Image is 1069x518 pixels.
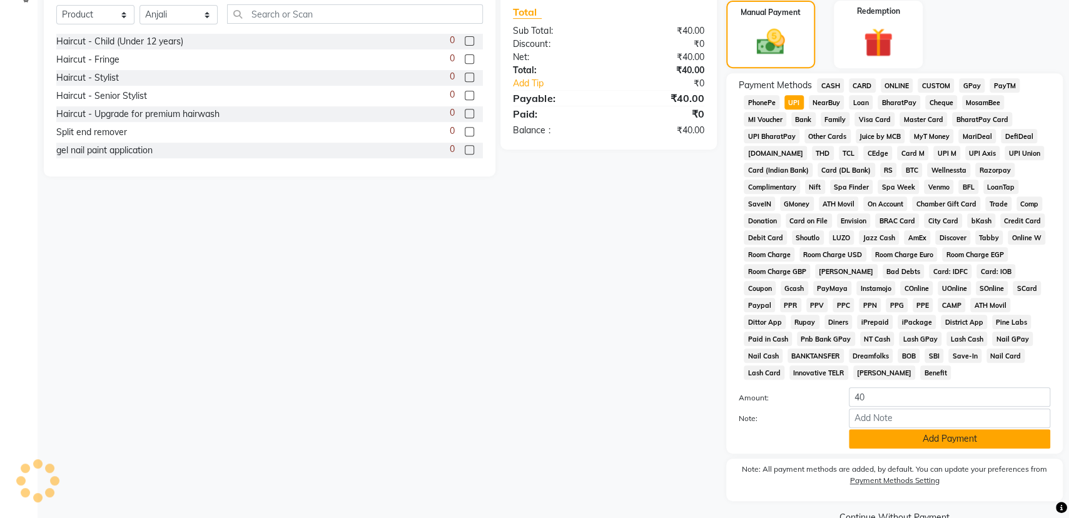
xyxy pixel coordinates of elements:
span: Jazz Cash [859,230,899,245]
span: PayTM [990,78,1020,93]
span: Other Cards [804,129,851,143]
span: Comp [1016,196,1043,211]
span: Donation [744,213,781,228]
span: Diners [824,315,853,329]
div: Sub Total: [504,24,609,38]
span: ATH Movil [819,196,859,211]
span: iPrepaid [857,315,893,329]
span: UPI Union [1005,146,1044,160]
span: Room Charge GBP [744,264,810,278]
span: UPI Axis [965,146,1000,160]
span: Family [821,112,850,126]
span: Spa Week [878,180,919,194]
span: NT Cash [860,332,894,346]
span: Innovative TELR [789,365,848,380]
label: Redemption [856,6,899,17]
span: PPG [886,298,908,312]
span: BTC [901,163,922,177]
span: MariDeal [958,129,996,143]
span: 0 [450,52,455,65]
span: District App [941,315,987,329]
span: Shoutlo [792,230,824,245]
span: MosamBee [962,95,1005,109]
span: 0 [450,143,455,156]
span: Credit Card [1000,213,1045,228]
span: MyT Money [909,129,953,143]
span: ONLINE [881,78,913,93]
div: ₹0 [626,77,714,90]
div: Balance : [504,124,609,137]
span: Envision [837,213,871,228]
span: Room Charge [744,247,794,262]
span: Room Charge EGP [942,247,1008,262]
span: LUZO [829,230,854,245]
span: BharatPay Card [952,112,1012,126]
span: PPE [913,298,933,312]
span: CEdge [863,146,892,160]
span: UOnline [938,281,971,295]
span: Lash GPay [899,332,941,346]
input: Amount [849,387,1050,407]
span: Debit Card [744,230,787,245]
span: GPay [959,78,985,93]
span: BANKTANSFER [788,348,844,363]
div: ₹0 [609,38,714,51]
span: iPackage [898,315,936,329]
div: Discount: [504,38,609,51]
span: BOB [898,348,920,363]
span: SOnline [976,281,1008,295]
span: Card: IOB [976,264,1015,278]
span: Cheque [925,95,957,109]
div: Split end remover [56,126,127,139]
span: Card M [897,146,928,160]
span: AmEx [904,230,930,245]
span: Card (DL Bank) [818,163,875,177]
span: Spa Finder [830,180,873,194]
span: UPI BharatPay [744,129,799,143]
span: Lash Card [744,365,784,380]
span: Nift [805,180,825,194]
button: Add Payment [849,429,1050,449]
span: 0 [450,88,455,101]
span: CARD [849,78,876,93]
span: 0 [450,34,455,47]
span: Paypal [744,298,775,312]
span: PPN [859,298,881,312]
span: DefiDeal [1001,129,1037,143]
div: ₹40.00 [609,51,714,64]
div: Haircut - Stylist [56,71,119,84]
span: BharatPay [878,95,920,109]
span: SaveIN [744,196,775,211]
span: Card on File [786,213,832,228]
span: 0 [450,124,455,138]
span: Save-In [948,348,981,363]
span: Venmo [924,180,953,194]
span: Paid in Cash [744,332,792,346]
div: ₹40.00 [609,91,714,106]
div: Haircut - Fringe [56,53,119,66]
span: ATH Movil [970,298,1010,312]
span: BFL [958,180,978,194]
span: Nail GPay [992,332,1033,346]
span: Razorpay [975,163,1015,177]
div: ₹40.00 [609,24,714,38]
span: PPV [806,298,828,312]
span: Total [513,6,542,19]
span: Chamber Gift Card [912,196,980,211]
label: Manual Payment [741,7,801,18]
span: Pine Labs [992,315,1031,329]
div: Haircut - Child (Under 12 years) [56,35,183,48]
span: TCL [839,146,859,160]
div: Haircut - Senior Stylist [56,89,147,103]
span: On Account [863,196,907,211]
span: Bank [791,112,816,126]
span: City Card [924,213,962,228]
span: Nail Card [986,348,1025,363]
span: NearBuy [809,95,844,109]
span: Wellnessta [927,163,970,177]
span: CAMP [938,298,965,312]
span: Card (Indian Bank) [744,163,813,177]
div: Haircut - Upgrade for premium hairwash [56,108,220,121]
label: Note: All payment methods are added, by default. You can update your preferences from [739,464,1050,491]
label: Payment Methods Setting [849,475,939,486]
